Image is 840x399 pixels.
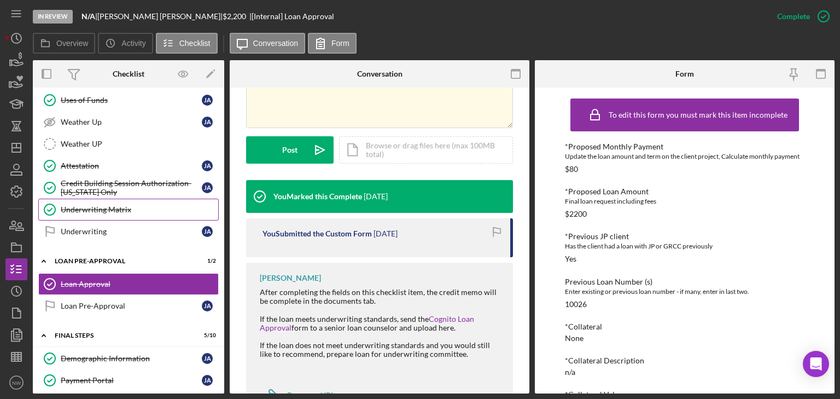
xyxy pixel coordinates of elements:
div: To edit this form you must mark this item incomplete [609,111,787,119]
a: UnderwritingJA [38,221,219,242]
div: *Collateral [565,322,804,331]
label: Checklist [179,39,211,48]
button: Form [308,33,357,54]
div: J A [202,353,213,364]
div: Loan Pre-Approval [61,302,202,310]
div: Form [675,70,694,78]
button: Overview [33,33,95,54]
div: If the loan meets underwriting standards, send the form to a senior loan counselor and upload here. [260,315,502,332]
div: *Proposed Monthly Payment [565,142,804,151]
div: *Collateral Value [565,390,804,399]
div: Loan Approval [61,280,218,288]
div: J A [202,375,213,386]
div: Attestation [61,161,202,170]
div: Previous Loan Number (s) [565,277,804,286]
div: J A [202,300,213,311]
div: Checklist [113,70,144,78]
div: J A [202,226,213,237]
div: [PERSON_NAME] [260,274,321,282]
div: 10026 [565,300,587,309]
button: Checklist [156,33,218,54]
div: You Submitted the Custom Form [262,229,372,238]
div: *Collateral Description [565,356,804,365]
time: 2025-09-15 20:25 [374,229,398,238]
div: In Review [33,10,73,24]
div: You Marked this Complete [273,192,362,201]
span: $2,200 [223,11,246,21]
div: Post [282,136,297,164]
div: Weather UP [61,140,218,148]
a: Payment PortalJA [38,369,219,391]
a: Underwriting Matrix [38,199,219,221]
a: Demographic InformationJA [38,348,219,369]
div: J A [202,160,213,171]
div: $2200 [565,210,587,218]
div: [PERSON_NAME] [PERSON_NAME] | [97,12,223,21]
label: Form [331,39,349,48]
a: AttestationJA [38,155,219,177]
div: J A [202,182,213,193]
text: NW [12,380,21,386]
div: Demographic Information [61,354,202,363]
div: Open Intercom Messenger [803,351,829,377]
label: Overview [56,39,88,48]
a: Weather UP [38,133,219,155]
label: Activity [121,39,145,48]
div: Complete [777,5,810,27]
div: Update the loan amount and term on the client project, Calculate monthly payment [565,151,804,162]
div: After completing the fields on this checklist item, the credit memo will be complete in the docum... [260,288,502,305]
button: Post [246,136,334,164]
div: FINAL STEPS [55,332,189,339]
div: Underwriting Matrix [61,205,218,214]
div: Enter existing or previous loan number - if many, enter in last two. [565,286,804,297]
div: Has the client had a loan with JP or GRCC previously [565,241,804,252]
a: Weather UpJA [38,111,219,133]
div: Weather Up [61,118,202,126]
b: N/A [81,11,95,21]
button: Activity [98,33,153,54]
div: J A [202,117,213,128]
time: 2025-09-15 20:37 [364,192,388,201]
div: Conversation [357,70,402,78]
div: 1 / 2 [196,258,216,264]
div: If the loan does not meet underwriting standards and you would still like to recommend, prepare l... [260,341,502,358]
div: $80 [565,165,578,174]
div: Uses of Funds [61,96,202,105]
button: Conversation [230,33,306,54]
a: Loan Pre-ApprovalJA [38,295,219,317]
div: Payment Portal [61,376,202,385]
button: Complete [766,5,835,27]
div: n/a [565,368,575,377]
div: Yes [565,255,576,263]
div: *Previous JP client [565,232,804,241]
div: J A [202,95,213,106]
div: *Proposed Loan Amount [565,187,804,196]
button: NW [5,372,27,394]
label: Conversation [253,39,299,48]
div: None [565,334,584,343]
a: Cognito Loan Approval [260,314,474,332]
div: | [81,12,97,21]
div: Final loan request including fees [565,196,804,207]
a: Uses of FundsJA [38,89,219,111]
div: Underwriting [61,227,202,236]
div: Credit Building Session Authorization- [US_STATE] Only [61,179,202,196]
a: Loan Approval [38,273,219,295]
div: 5 / 10 [196,332,216,339]
div: | [Internal] Loan Approval [249,12,334,21]
div: Loan Pre-Approval [55,258,189,264]
a: Credit Building Session Authorization- [US_STATE] OnlyJA [38,177,219,199]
